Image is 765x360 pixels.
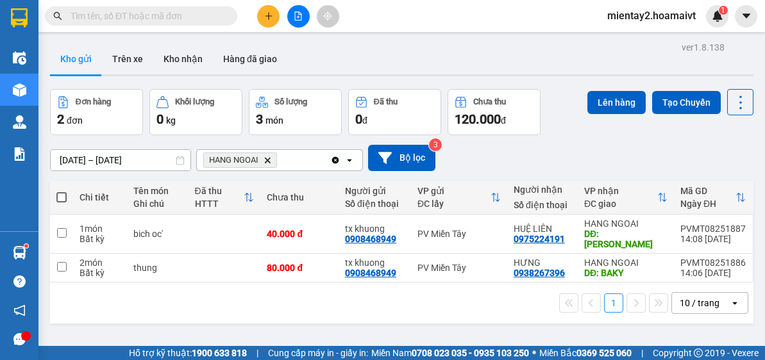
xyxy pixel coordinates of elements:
svg: Delete [264,156,271,164]
th: Toggle SortBy [411,181,507,215]
span: caret-down [741,10,752,22]
div: 0908468949 [345,268,396,278]
th: Toggle SortBy [578,181,674,215]
span: file-add [294,12,303,20]
svg: open [730,298,740,308]
button: Khối lượng0kg [149,89,242,135]
button: Kho gửi [50,44,102,74]
div: 14:08 [DATE] [680,234,746,244]
span: HANG NGOAI, close by backspace [203,152,277,168]
div: Chi tiết [80,192,121,202]
button: Trên xe [102,44,153,74]
span: ⚪️ [532,350,536,356]
button: caret-down [735,5,757,28]
input: Tìm tên, số ĐT hoặc mã đơn [71,9,222,23]
div: Bất kỳ [80,234,121,244]
span: 0 [355,111,362,127]
th: Toggle SortBy [674,181,752,215]
img: icon-new-feature [712,10,723,22]
div: HUỆ LIÊN [514,224,571,234]
button: plus [257,5,280,28]
div: Đã thu [374,97,398,106]
div: Ngày ĐH [680,199,736,209]
span: 2 [57,111,64,127]
div: Chưa thu [473,97,506,106]
span: plus [264,12,273,20]
button: Đã thu0đ [348,89,441,135]
div: 0938267396 [514,268,565,278]
strong: 0708 023 035 - 0935 103 250 [412,348,529,358]
button: Đơn hàng2đơn [50,89,143,135]
img: solution-icon [13,147,26,161]
img: warehouse-icon [13,83,26,97]
div: tx khuong [345,258,405,268]
span: | [256,346,258,360]
div: ĐC lấy [417,199,491,209]
div: 2 món [80,258,121,268]
button: 1 [604,293,623,313]
div: 0975224191 [514,234,565,244]
div: Người nhận [514,184,571,195]
img: warehouse-icon [13,115,26,129]
div: ver 1.8.138 [682,40,725,54]
button: file-add [287,5,310,28]
div: 40.000 đ [267,229,332,239]
div: HANG NGOAI [584,258,668,268]
div: Số lượng [274,97,307,106]
div: Tên món [133,186,182,196]
div: 10 / trang [680,297,719,309]
div: 0908468949 [345,234,396,244]
span: HANG NGOAI [209,155,258,165]
span: kg [166,115,176,126]
div: ĐC giao [584,199,657,209]
div: Mã GD [680,186,736,196]
button: aim [317,5,339,28]
span: đ [501,115,506,126]
img: warehouse-icon [13,246,26,259]
button: Chưa thu120.000đ [448,89,541,135]
div: PV Miền Tây [417,229,501,239]
button: Kho nhận [153,44,213,74]
sup: 3 [429,138,442,151]
div: Ghi chú [133,199,182,209]
span: message [13,333,26,345]
span: notification [13,304,26,316]
sup: 1 [719,6,728,15]
span: đơn [67,115,83,126]
div: PV Miền Tây [417,263,501,273]
span: Hỗ trợ kỹ thuật: [129,346,247,360]
button: Tạo Chuyến [652,91,721,114]
button: Bộ lọc [368,145,435,171]
sup: 1 [24,244,28,248]
button: Số lượng3món [249,89,342,135]
img: logo-vxr [11,8,28,28]
th: Toggle SortBy [189,181,261,215]
div: 14:06 [DATE] [680,268,746,278]
div: HTTT [195,199,244,209]
div: PVMT08251887 [680,224,746,234]
div: Số điện thoại [345,199,405,209]
button: Lên hàng [587,91,646,114]
span: mientay2.hoamaivt [597,8,706,24]
span: Miền Nam [371,346,529,360]
span: 120.000 [455,111,501,127]
div: PVMT08251886 [680,258,746,268]
div: Đã thu [195,186,244,196]
span: | [641,346,643,360]
strong: 1900 633 818 [192,348,247,358]
div: DĐ: BAKY [584,268,668,278]
input: Select a date range. [51,150,190,170]
div: VP gửi [417,186,491,196]
div: bich oc' [133,229,182,239]
span: Miền Bắc [539,346,632,360]
div: HƯNG [514,258,571,268]
span: aim [323,12,332,20]
div: 80.000 đ [267,263,332,273]
div: Khối lượng [175,97,214,106]
svg: open [344,155,355,165]
div: thung [133,263,182,273]
div: DĐ: l thanh [584,229,668,249]
span: đ [362,115,367,126]
span: search [53,12,62,20]
div: VP nhận [584,186,657,196]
